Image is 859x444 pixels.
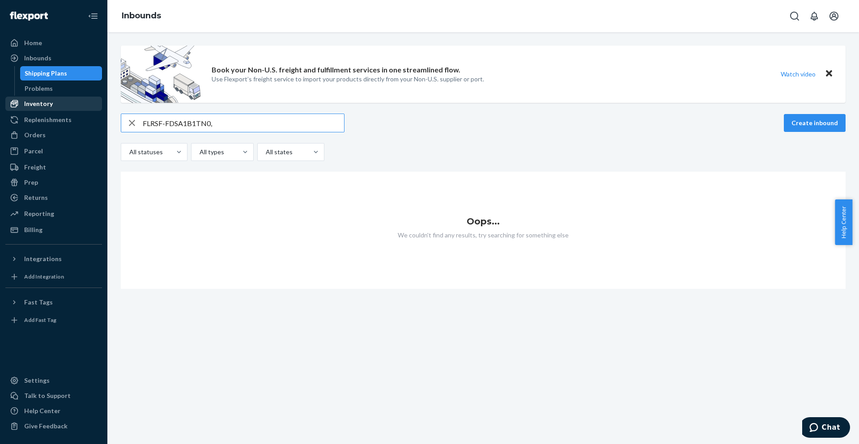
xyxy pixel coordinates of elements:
[24,99,53,108] div: Inventory
[212,75,484,84] p: Use Flexport’s freight service to import your products directly from your Non-U.S. supplier or port.
[5,404,102,418] a: Help Center
[24,115,72,124] div: Replenishments
[823,68,835,80] button: Close
[24,406,60,415] div: Help Center
[20,66,102,80] a: Shipping Plans
[24,163,46,172] div: Freight
[212,65,460,75] p: Book your Non-U.S. freight and fulfillment services in one streamlined flow.
[84,7,102,25] button: Close Navigation
[24,376,50,385] div: Settings
[24,54,51,63] div: Inbounds
[5,36,102,50] a: Home
[24,316,56,324] div: Add Fast Tag
[5,313,102,327] a: Add Fast Tag
[24,225,43,234] div: Billing
[802,417,850,440] iframe: Opens a widget where you can chat to one of our agents
[121,216,846,226] h1: Oops...
[24,193,48,202] div: Returns
[24,147,43,156] div: Parcel
[5,373,102,388] a: Settings
[24,38,42,47] div: Home
[24,298,53,307] div: Fast Tags
[265,148,266,156] input: All states
[24,131,46,140] div: Orders
[24,209,54,218] div: Reporting
[25,84,53,93] div: Problems
[5,175,102,190] a: Prep
[825,7,843,25] button: Open account menu
[5,207,102,221] a: Reporting
[5,295,102,309] button: Fast Tags
[24,178,38,187] div: Prep
[786,7,804,25] button: Open Search Box
[5,419,102,433] button: Give Feedback
[24,391,71,400] div: Talk to Support
[25,69,67,78] div: Shipping Plans
[24,422,68,431] div: Give Feedback
[5,113,102,127] a: Replenishments
[5,144,102,158] a: Parcel
[143,114,344,132] input: Search inbounds by name, destination, msku...
[5,223,102,237] a: Billing
[5,160,102,174] a: Freight
[5,51,102,65] a: Inbounds
[5,97,102,111] a: Inventory
[5,252,102,266] button: Integrations
[122,11,161,21] a: Inbounds
[5,128,102,142] a: Orders
[24,273,64,280] div: Add Integration
[20,81,102,96] a: Problems
[121,231,846,240] p: We couldn't find any results, try searching for something else
[5,190,102,205] a: Returns
[115,3,168,29] ol: breadcrumbs
[10,12,48,21] img: Flexport logo
[24,254,62,263] div: Integrations
[128,148,129,156] input: All statuses
[775,68,821,80] button: Watch video
[835,199,852,245] button: Help Center
[5,389,102,403] button: Talk to Support
[805,7,823,25] button: Open notifications
[784,114,846,132] button: Create inbound
[5,270,102,284] a: Add Integration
